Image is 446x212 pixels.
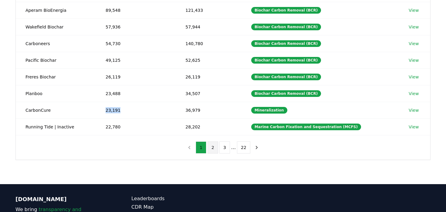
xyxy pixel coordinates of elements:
[409,41,419,47] a: View
[219,141,230,154] button: 3
[96,2,176,18] td: 89,548
[409,124,419,130] a: View
[409,107,419,113] a: View
[409,74,419,80] a: View
[96,18,176,35] td: 57,936
[237,141,250,154] button: 22
[251,124,361,130] div: Marine Carbon Fixation and Sequestration (MCFS)
[409,57,419,63] a: View
[409,91,419,97] a: View
[251,107,287,114] div: Mineralization
[96,35,176,52] td: 54,730
[16,35,96,52] td: Carboneers
[176,35,242,52] td: 140,780
[96,52,176,68] td: 49,125
[16,2,96,18] td: Aperam BioEnergia
[96,68,176,85] td: 26,119
[15,195,107,204] p: [DOMAIN_NAME]
[196,141,206,154] button: 1
[131,204,223,211] a: CDR Map
[16,118,96,135] td: Running Tide | Inactive
[251,74,321,80] div: Biochar Carbon Removal (BCR)
[251,7,321,14] div: Biochar Carbon Removal (BCR)
[208,141,218,154] button: 2
[252,141,262,154] button: next page
[16,68,96,85] td: Freres Biochar
[16,52,96,68] td: Pacific Biochar
[231,144,236,151] li: ...
[131,195,223,202] a: Leaderboards
[16,85,96,102] td: Planboo
[176,68,242,85] td: 26,119
[251,40,321,47] div: Biochar Carbon Removal (BCR)
[96,85,176,102] td: 23,488
[176,52,242,68] td: 52,625
[176,118,242,135] td: 28,202
[251,57,321,64] div: Biochar Carbon Removal (BCR)
[176,85,242,102] td: 34,507
[409,24,419,30] a: View
[251,90,321,97] div: Biochar Carbon Removal (BCR)
[16,102,96,118] td: CarbonCure
[251,24,321,30] div: Biochar Carbon Removal (BCR)
[176,2,242,18] td: 121,433
[176,102,242,118] td: 36,979
[96,118,176,135] td: 22,780
[409,7,419,13] a: View
[96,102,176,118] td: 23,191
[16,18,96,35] td: Wakefield Biochar
[176,18,242,35] td: 57,944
